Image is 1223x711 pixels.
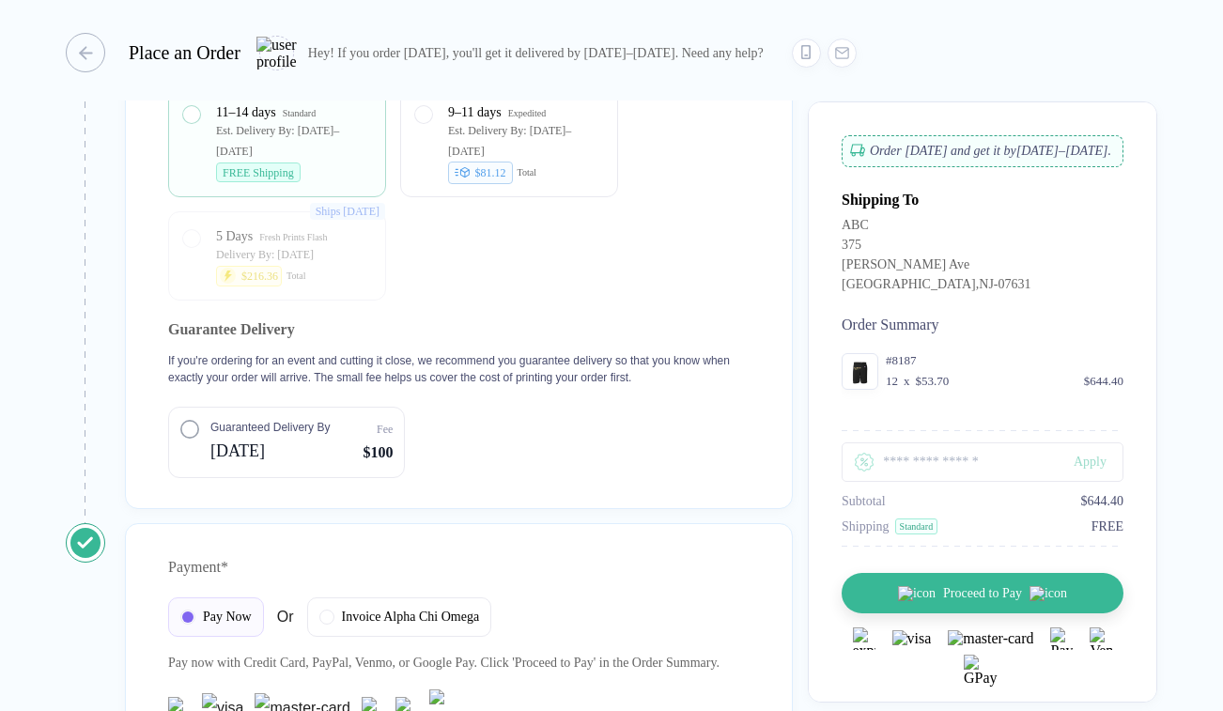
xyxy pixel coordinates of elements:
span: [DATE] [210,436,330,466]
div: 11–14 days [216,102,276,123]
img: master-card [948,630,1033,647]
span: Invoice Alpha Chi Omega [342,610,480,625]
div: Est. Delivery By: [DATE]–[DATE] [448,120,603,162]
div: FREE Shipping [216,162,301,182]
div: #8187 [886,353,1123,368]
div: Order Summary [842,317,1123,333]
img: 2420fe92-fe01-465e-b25b-5b0fbbf7cc72_nt_front_1758038294255.jpg [846,358,874,385]
div: Pay Now [168,597,264,637]
div: x [902,374,912,389]
div: 9–11 days [448,102,502,123]
span: $100 [363,441,393,464]
span: Proceed to Pay [943,586,1022,601]
div: Total [518,167,536,178]
img: GPay [964,655,1001,692]
div: Order [DATE] and get it by [DATE]–[DATE] . [842,135,1123,167]
img: icon [898,586,936,601]
div: Standard [283,103,317,124]
div: $53.70 [916,374,950,389]
img: Paypal [1050,627,1073,650]
img: icon [1029,586,1067,601]
div: 12 [886,374,898,389]
div: Subtotal [842,494,886,509]
div: Or [168,597,491,637]
div: Shipping To [842,192,919,209]
div: $644.40 [1084,374,1123,389]
div: Standard [895,518,938,534]
button: Apply [1045,442,1123,482]
div: Expedited [508,103,547,124]
div: Pay now with Credit Card, PayPal , Venmo , or Google Pay. Click 'Proceed to Pay' in the Order Sum... [168,652,750,674]
span: Fee [377,421,393,438]
div: [GEOGRAPHIC_DATA] , NJ - 07631 [842,277,1031,297]
div: 11–14 days StandardEst. Delivery By: [DATE]–[DATE]FREE Shipping [183,102,371,182]
div: Place an Order [129,42,240,64]
div: Apply [1074,455,1123,470]
div: Payment [168,552,750,582]
h2: Guarantee Delivery [168,315,750,345]
img: express [853,627,875,650]
button: Guaranteed Delivery By[DATE]Fee$100 [168,407,405,478]
div: 375 [842,238,1031,257]
div: ABC [842,218,1031,238]
span: Pay Now [203,610,252,625]
div: Hey! If you order [DATE], you'll get it delivered by [DATE]–[DATE]. Need any help? [308,45,764,61]
div: [PERSON_NAME] Ave [842,257,1031,277]
img: visa [892,630,932,647]
button: iconProceed to Payicon [842,573,1123,613]
p: If you're ordering for an event and cutting it close, we recommend you guarantee delivery so that... [168,352,750,386]
img: Venmo [1090,627,1112,650]
img: user profile [256,37,297,70]
div: $81.12 [448,162,513,184]
div: Est. Delivery By: [DATE]–[DATE] [216,120,371,162]
div: 9–11 days ExpeditedEst. Delivery By: [DATE]–[DATE]$81.12Total [415,102,603,182]
span: Guaranteed Delivery By [210,419,330,436]
div: FREE [1091,519,1123,534]
div: $644.40 [1081,494,1124,509]
div: Invoice Alpha Chi Omega [307,597,492,637]
div: Shipping [842,519,890,534]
